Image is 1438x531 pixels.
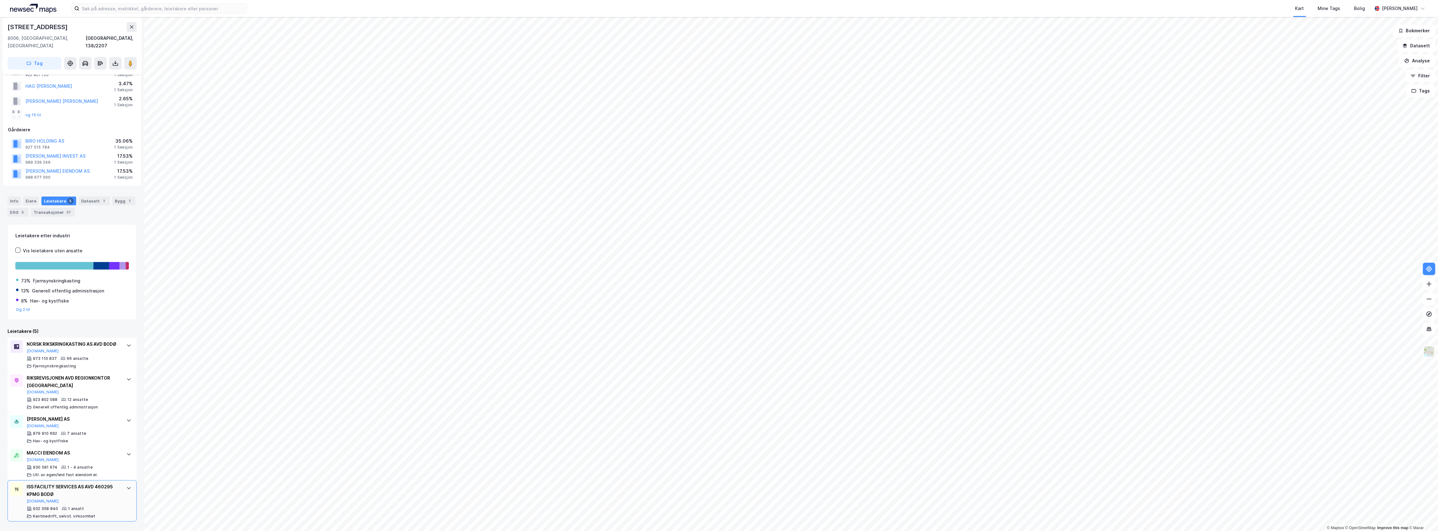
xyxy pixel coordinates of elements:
[8,22,69,32] div: [STREET_ADDRESS]
[41,197,76,205] div: Leietakere
[31,208,75,217] div: Transaksjoner
[33,364,76,369] div: Fjernsynskringkasting
[114,175,133,180] div: 1 Seksjon
[1399,55,1435,67] button: Analyse
[33,506,58,511] div: 932 358 840
[23,247,82,255] div: Vis leietakere uten ansatte
[1354,5,1365,12] div: Bolig
[21,277,30,285] div: 73%
[33,431,57,436] div: 879 910 692
[25,175,50,180] div: 988 677 000
[79,4,247,13] input: Søk på adresse, matrikkel, gårdeiere, leietakere eller personer
[27,423,59,428] button: [DOMAIN_NAME]
[33,465,57,470] div: 930 581 674
[32,287,104,295] div: Generell offentlig administrasjon
[8,126,136,134] div: Gårdeiere
[25,145,50,150] div: 927 515 784
[33,277,80,285] div: Fjernsynskringkasting
[1407,501,1438,531] iframe: Chat Widget
[1295,5,1304,12] div: Kart
[127,198,133,204] div: 1
[67,198,74,204] div: 5
[8,197,21,205] div: Info
[20,209,26,215] div: 5
[27,349,59,354] button: [DOMAIN_NAME]
[1406,85,1435,97] button: Tags
[86,34,137,50] div: [GEOGRAPHIC_DATA], 138/2207
[65,209,72,215] div: 37
[30,297,69,305] div: Hav- og kystfiske
[1318,5,1340,12] div: Mine Tags
[114,145,133,150] div: 1 Seksjon
[27,449,120,457] div: MACCI EIENDOM AS
[67,465,93,470] div: 1 - 4 ansatte
[8,57,61,70] button: Tag
[114,152,133,160] div: 17.53%
[114,87,133,92] div: 1 Seksjon
[8,328,137,335] div: Leietakere (5)
[1405,70,1435,82] button: Filter
[67,397,88,402] div: 12 ansatte
[101,198,107,204] div: 1
[21,287,29,295] div: 13%
[16,307,30,312] button: Og 2 til
[27,499,59,504] button: [DOMAIN_NAME]
[112,197,135,205] div: Bygg
[27,340,120,348] div: NORSK RIKSKRINGKASTING AS AVD BODØ
[8,34,86,50] div: 8006, [GEOGRAPHIC_DATA], [GEOGRAPHIC_DATA]
[114,167,133,175] div: 17.53%
[10,4,56,13] img: logo.a4113a55bc3d86da70a041830d287a7e.svg
[27,415,120,423] div: [PERSON_NAME] AS
[25,72,49,77] div: 922 821 720
[21,297,28,305] div: 8%
[33,439,68,444] div: Hav- og kystfiske
[1423,346,1435,358] img: Z
[114,137,133,145] div: 35.06%
[15,232,129,239] div: Leietakere etter industri
[27,483,120,498] div: ISS FACILITY SERVICES AS AVD 460295 KPMG BODØ
[27,374,120,389] div: RIKSREVISJONEN AVD REGIONKONTOR [GEOGRAPHIC_DATA]
[33,514,95,519] div: Kantinedrift, selvst. virksomhet
[67,431,86,436] div: 7 ansatte
[67,356,88,361] div: 66 ansatte
[114,80,133,87] div: 3.47%
[114,160,133,165] div: 1 Seksjon
[25,160,50,165] div: 989 339 249
[33,397,57,402] div: 923 802 088
[27,457,59,462] button: [DOMAIN_NAME]
[33,356,57,361] div: 973 110 837
[68,506,84,511] div: 1 ansatt
[1345,526,1376,530] a: OpenStreetMap
[8,208,29,217] div: ESG
[1393,24,1435,37] button: Bokmerker
[1327,526,1344,530] a: Mapbox
[1382,5,1418,12] div: [PERSON_NAME]
[33,472,98,477] div: Utl. av egen/leid fast eiendom el.
[114,103,133,108] div: 1 Seksjon
[27,390,59,395] button: [DOMAIN_NAME]
[1407,501,1438,531] div: Kontrollprogram for chat
[1397,39,1435,52] button: Datasett
[23,197,39,205] div: Eiere
[114,95,133,103] div: 2.65%
[79,197,110,205] div: Datasett
[1377,526,1409,530] a: Improve this map
[114,72,133,77] div: 1 Seksjon
[33,405,98,410] div: Generell offentlig administrasjon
